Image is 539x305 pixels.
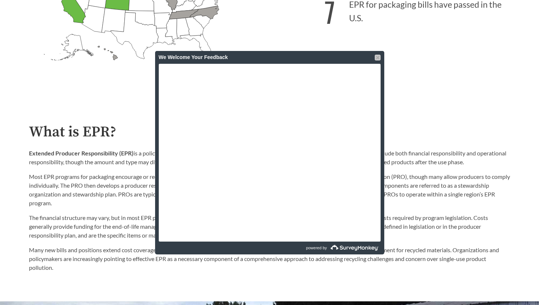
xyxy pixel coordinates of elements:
h2: What is EPR? [29,124,510,140]
a: powered by [271,242,381,254]
p: The financial structure may vary, but in most EPR programs producers pay fees to the PRO. The PRO... [29,213,510,240]
p: Many new bills and positions extend cost coverage to include outreach and education, infrastructu... [29,246,510,272]
div: We Welcome Your Feedback [159,51,381,64]
p: is a policy approach that assigns producers responsibility for the end-of-life of products. This ... [29,149,510,166]
p: Most EPR programs for packaging encourage or require producers of packaging products to join a co... [29,172,510,207]
strong: Extended Producer Responsibility (EPR) [29,150,133,157]
span: powered by [306,242,327,254]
